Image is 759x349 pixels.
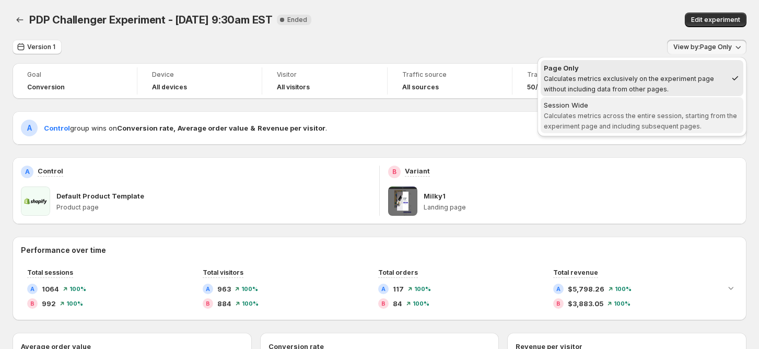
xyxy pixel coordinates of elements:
[152,71,247,79] span: Device
[424,203,738,212] p: Landing page
[56,191,144,201] p: Default Product Template
[258,124,325,132] strong: Revenue per visitor
[723,281,738,295] button: Expand chart
[27,69,122,92] a: GoalConversion
[402,83,439,91] h4: All sources
[69,286,86,292] span: 100 %
[393,298,402,309] span: 84
[402,69,497,92] a: Traffic sourceAll sources
[568,298,603,309] span: $3,883.05
[277,71,372,79] span: Visitor
[673,43,732,51] span: View by: Page Only
[388,187,417,216] img: Milky1
[378,269,418,276] span: Total orders
[544,112,737,130] span: Calculates metrics across the entire session, starting from the experiment page and including sub...
[667,40,746,54] button: View by:Page Only
[568,284,604,294] span: $5,798.26
[527,83,546,91] span: 50/50
[38,166,63,176] p: Control
[544,75,714,93] span: Calculates metrics exclusively on the experiment page without including data from other pages.
[217,284,231,294] span: 963
[544,100,740,110] div: Session Wide
[217,298,231,309] span: 884
[685,13,746,27] button: Edit experiment
[152,69,247,92] a: DeviceAll devices
[527,71,622,79] span: Traffic split
[527,69,622,92] a: Traffic split50/50
[414,286,431,292] span: 100 %
[556,300,561,307] h2: B
[21,187,50,216] img: Default Product Template
[553,269,598,276] span: Total revenue
[42,284,59,294] span: 1064
[44,124,70,132] span: Control
[173,124,176,132] strong: ,
[30,300,34,307] h2: B
[66,300,83,307] span: 100 %
[413,300,429,307] span: 100 %
[27,71,122,79] span: Goal
[392,168,396,176] h2: B
[203,269,243,276] span: Total visitors
[25,168,30,176] h2: A
[29,14,273,26] span: PDP Challenger Experiment - [DATE] 9:30am EST
[393,284,404,294] span: 117
[556,286,561,292] h2: A
[117,124,173,132] strong: Conversion rate
[152,83,187,91] h4: All devices
[27,43,55,51] span: Version 1
[13,13,27,27] button: Back
[287,16,307,24] span: Ended
[178,124,248,132] strong: Average order value
[277,83,310,91] h4: All visitors
[30,286,34,292] h2: A
[614,300,630,307] span: 100 %
[424,191,446,201] p: Milky1
[405,166,430,176] p: Variant
[402,71,497,79] span: Traffic source
[250,124,255,132] strong: &
[44,124,327,132] span: group wins on .
[381,286,386,292] h2: A
[242,300,259,307] span: 100 %
[277,69,372,92] a: VisitorAll visitors
[206,300,210,307] h2: B
[691,16,740,24] span: Edit experiment
[13,40,62,54] button: Version 1
[206,286,210,292] h2: A
[27,123,32,133] h2: A
[241,286,258,292] span: 100 %
[42,298,56,309] span: 992
[56,203,371,212] p: Product page
[27,269,73,276] span: Total sessions
[381,300,386,307] h2: B
[544,63,727,73] div: Page Only
[27,83,65,91] span: Conversion
[615,286,632,292] span: 100 %
[21,245,738,255] h2: Performance over time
